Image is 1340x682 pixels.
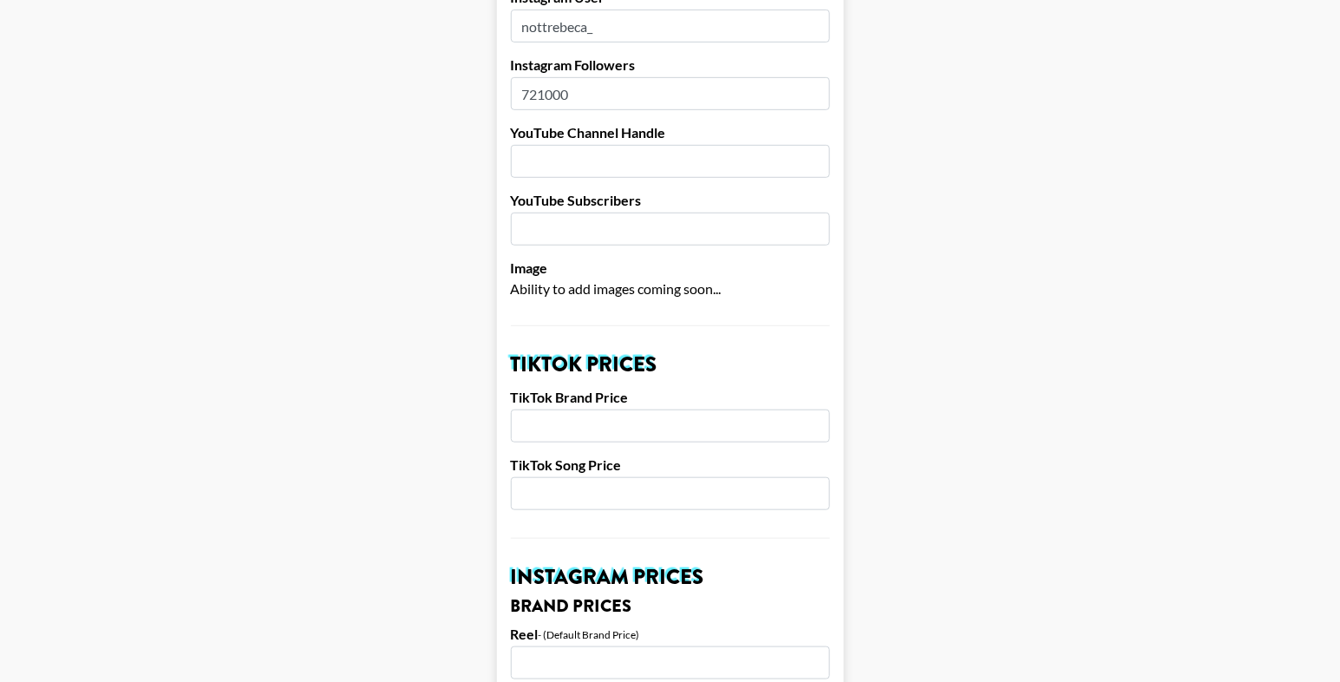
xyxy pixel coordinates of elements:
[511,192,830,209] label: YouTube Subscribers
[539,628,640,641] div: - (Default Brand Price)
[511,354,830,375] h2: TikTok Prices
[511,259,830,277] label: Image
[511,626,539,643] label: Reel
[511,456,830,474] label: TikTok Song Price
[511,389,830,406] label: TikTok Brand Price
[511,56,830,74] label: Instagram Followers
[511,124,830,141] label: YouTube Channel Handle
[511,280,722,297] span: Ability to add images coming soon...
[511,567,830,587] h2: Instagram Prices
[511,598,830,615] h3: Brand Prices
